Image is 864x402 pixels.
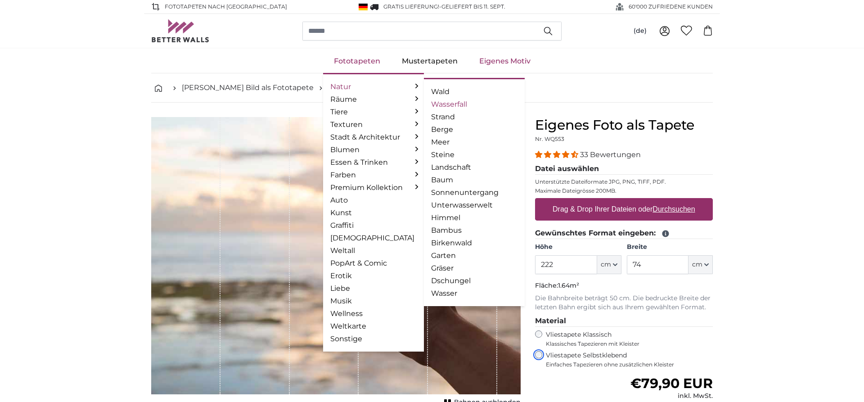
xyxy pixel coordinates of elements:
a: Wellness [330,308,417,319]
span: 60'000 ZUFRIEDENE KUNDEN [629,3,713,11]
a: Tiere [330,107,417,117]
span: Einfaches Tapezieren ohne zusätzlichen Kleister [546,361,713,368]
a: [DEMOGRAPHIC_DATA] [330,233,417,244]
a: Erotik [330,271,417,281]
a: Weltall [330,245,417,256]
a: Texturen [330,119,417,130]
label: Breite [627,243,713,252]
button: (de) [626,23,654,39]
span: cm [692,260,702,269]
a: Mustertapeten [391,50,468,73]
a: Blumen [330,145,417,155]
p: Die Bahnbreite beträgt 50 cm. Die bedruckte Breite der letzten Bahn ergibt sich aus Ihrem gewählt... [535,294,713,312]
a: Berge [431,124,517,135]
a: Baum [431,175,517,185]
a: Graffiti [330,220,417,231]
a: Himmel [431,212,517,223]
span: Nr. WQ553 [535,136,564,142]
a: Birkenwald [431,238,517,248]
label: Drag & Drop Ihrer Dateien oder [549,200,699,218]
a: Bambus [431,225,517,236]
a: Musik [330,296,417,307]
a: Wasser [431,288,517,299]
span: 33 Bewertungen [580,150,641,159]
a: Wald [431,86,517,97]
a: Natur [330,81,417,92]
nav: breadcrumbs [151,73,713,103]
a: Wasserfall [431,99,517,110]
a: Steine [431,149,517,160]
a: Farben [330,170,417,181]
legend: Material [535,316,713,327]
p: Unterstützte Dateiformate JPG, PNG, TIFF, PDF. [535,178,713,185]
a: Landschaft [431,162,517,173]
span: cm [601,260,611,269]
span: GRATIS Lieferung! [383,3,439,10]
span: 1.64m² [558,281,579,289]
a: PopArt & Comic [330,258,417,269]
div: inkl. MwSt. [630,392,713,401]
a: Auto [330,195,417,206]
a: Sonstige [330,334,417,344]
a: Weltkarte [330,321,417,332]
a: Stadt & Architektur [330,132,417,143]
a: Strand [431,112,517,122]
h1: Eigenes Foto als Tapete [535,117,713,133]
button: cm [597,255,621,274]
label: Höhe [535,243,621,252]
a: Kunst [330,208,417,218]
a: Eigenes Motiv [468,50,541,73]
span: Klassisches Tapezieren mit Kleister [546,340,705,348]
legend: Gewünschtes Format eingeben: [535,228,713,239]
span: - [439,3,505,10]
button: cm [688,255,713,274]
a: Meer [431,137,517,148]
a: Essen & Trinken [330,157,417,168]
label: Vliestapete Selbstklebend [546,351,713,368]
label: Vliestapete Klassisch [546,330,705,348]
span: Fototapeten nach [GEOGRAPHIC_DATA] [165,3,287,11]
p: Maximale Dateigrösse 200MB. [535,187,713,194]
a: Dschungel [431,276,517,286]
a: [PERSON_NAME] Bild als Fototapete [182,82,314,93]
a: Garten [431,250,517,261]
a: Unterwasserwelt [431,200,517,211]
a: Liebe [330,283,417,294]
img: Deutschland [359,4,368,10]
span: Geliefert bis 11. Sept. [441,3,505,10]
a: Gräser [431,263,517,274]
span: €79,90 EUR [630,375,713,392]
legend: Datei auswählen [535,163,713,175]
u: Durchsuchen [653,205,695,213]
a: Fototapeten [323,50,391,73]
span: 4.33 stars [535,150,580,159]
a: Sonnenuntergang [431,187,517,198]
p: Fläche: [535,281,713,290]
img: Betterwalls [151,19,210,42]
a: Räume [330,94,417,105]
a: Premium Kollektion [330,182,417,193]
